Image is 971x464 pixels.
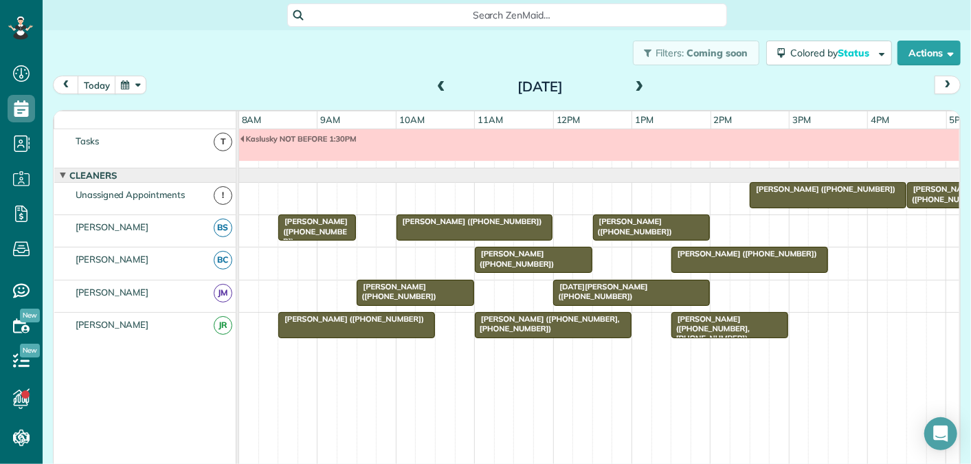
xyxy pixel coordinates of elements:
[278,217,348,246] span: [PERSON_NAME] ([PHONE_NUMBER])
[214,219,232,237] span: BS
[790,47,874,59] span: Colored by
[671,314,750,344] span: [PERSON_NAME] ([PHONE_NUMBER], [PHONE_NUMBER])
[73,221,152,232] span: [PERSON_NAME]
[897,41,961,65] button: Actions
[711,114,735,125] span: 2pm
[838,47,871,59] span: Status
[73,287,152,298] span: [PERSON_NAME]
[554,114,583,125] span: 12pm
[474,249,555,268] span: [PERSON_NAME] ([PHONE_NUMBER])
[632,114,656,125] span: 1pm
[924,417,957,450] div: Open Intercom Messenger
[214,251,232,269] span: BC
[239,134,357,144] span: Kaslusky NOT BEFORE 1:30PM
[553,282,647,301] span: [DATE][PERSON_NAME] ([PHONE_NUMBER])
[592,217,673,236] span: [PERSON_NAME] ([PHONE_NUMBER])
[475,114,506,125] span: 11am
[397,114,427,125] span: 10am
[214,186,232,205] span: !
[239,114,265,125] span: 8am
[73,254,152,265] span: [PERSON_NAME]
[947,114,971,125] span: 5pm
[73,135,102,146] span: Tasks
[868,114,892,125] span: 4pm
[67,170,120,181] span: Cleaners
[766,41,892,65] button: Colored byStatus
[749,184,896,194] span: [PERSON_NAME] ([PHONE_NUMBER])
[474,314,620,333] span: [PERSON_NAME] ([PHONE_NUMBER], [PHONE_NUMBER])
[656,47,684,59] span: Filters:
[214,133,232,151] span: T
[73,189,188,200] span: Unassigned Appointments
[78,76,116,94] button: today
[454,79,626,94] h2: [DATE]
[73,319,152,330] span: [PERSON_NAME]
[20,309,40,322] span: New
[214,284,232,302] span: JM
[356,282,436,301] span: [PERSON_NAME] ([PHONE_NUMBER])
[53,76,79,94] button: prev
[278,314,425,324] span: [PERSON_NAME] ([PHONE_NUMBER])
[687,47,748,59] span: Coming soon
[20,344,40,357] span: New
[214,316,232,335] span: JR
[671,249,818,258] span: [PERSON_NAME] ([PHONE_NUMBER])
[790,114,814,125] span: 3pm
[396,217,543,226] span: [PERSON_NAME] ([PHONE_NUMBER])
[935,76,961,94] button: next
[317,114,343,125] span: 9am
